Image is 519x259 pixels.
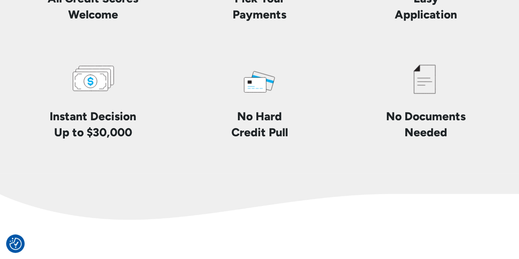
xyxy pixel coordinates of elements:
img: Revisit consent button [9,238,22,250]
button: Consent Preferences [9,238,22,250]
h4: No Documents Needed [386,108,466,140]
h4: No Hard Credit Pull [231,108,288,140]
h4: Instant Decision Up to $30,000 [50,108,136,140]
